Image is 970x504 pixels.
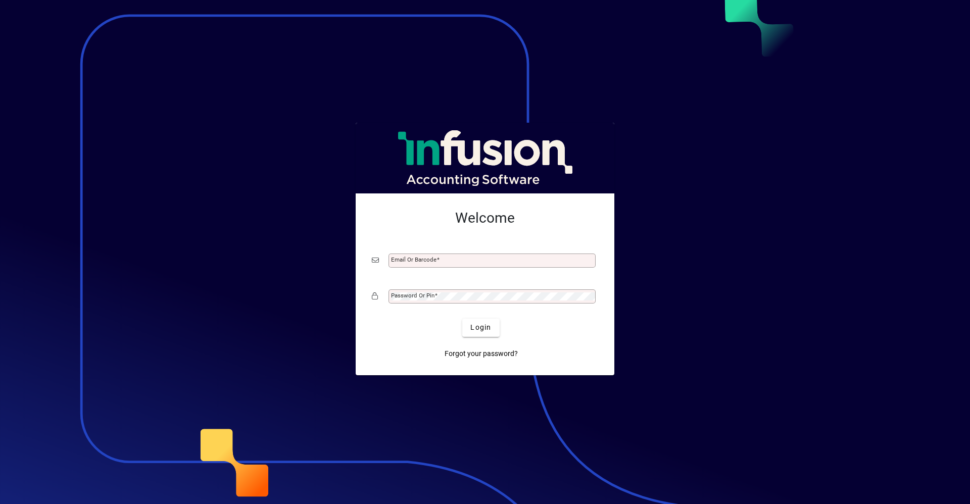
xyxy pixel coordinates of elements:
[391,256,437,263] mat-label: Email or Barcode
[391,292,434,299] mat-label: Password or Pin
[445,348,518,359] span: Forgot your password?
[441,345,522,363] a: Forgot your password?
[470,322,491,333] span: Login
[462,319,499,337] button: Login
[372,210,598,227] h2: Welcome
